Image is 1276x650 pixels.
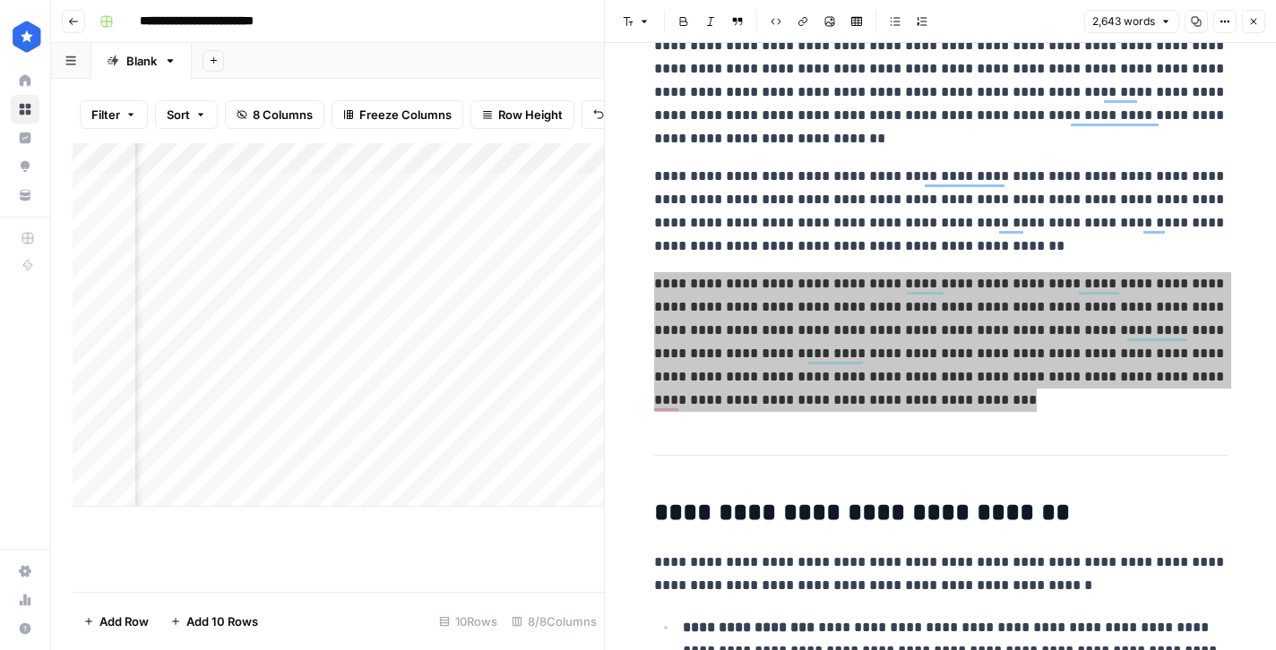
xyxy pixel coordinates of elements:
[11,124,39,152] a: Insights
[11,66,39,95] a: Home
[73,607,159,636] button: Add Row
[11,586,39,614] a: Usage
[155,100,218,129] button: Sort
[1092,13,1155,30] span: 2,643 words
[359,106,452,124] span: Freeze Columns
[504,607,604,636] div: 8/8 Columns
[91,106,120,124] span: Filter
[159,607,269,636] button: Add 10 Rows
[332,100,463,129] button: Freeze Columns
[91,43,192,79] a: Blank
[11,557,39,586] a: Settings
[11,21,43,53] img: ConsumerAffairs Logo
[186,612,258,630] span: Add 10 Rows
[225,100,324,129] button: 8 Columns
[11,14,39,59] button: Workspace: ConsumerAffairs
[11,152,39,181] a: Opportunities
[126,52,157,70] div: Blank
[11,181,39,210] a: Your Data
[432,607,504,636] div: 10 Rows
[11,95,39,124] a: Browse
[253,106,313,124] span: 8 Columns
[167,106,190,124] span: Sort
[80,100,148,129] button: Filter
[498,106,563,124] span: Row Height
[1084,10,1179,33] button: 2,643 words
[11,614,39,643] button: Help + Support
[99,612,149,630] span: Add Row
[470,100,574,129] button: Row Height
